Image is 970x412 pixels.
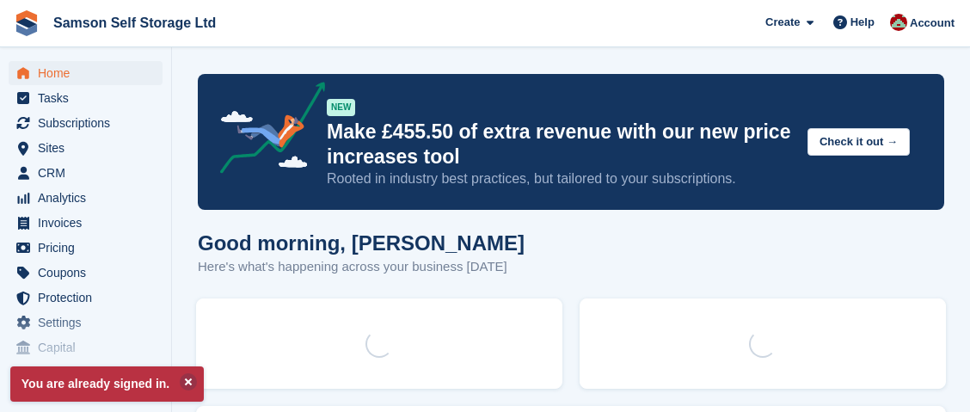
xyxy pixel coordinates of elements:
a: menu [9,236,163,260]
span: Sites [38,136,141,160]
span: Capital [38,335,141,360]
span: Invoices [38,211,141,235]
a: menu [9,186,163,210]
button: Check it out → [807,128,910,157]
span: Account [910,15,955,32]
span: Settings [38,311,141,335]
a: menu [9,111,163,135]
a: menu [9,335,163,360]
a: Samson Self Storage Ltd [46,9,223,37]
span: Coupons [38,261,141,285]
a: menu [9,211,163,235]
span: Home [38,61,141,85]
span: Protection [38,286,141,310]
p: You are already signed in. [10,366,204,402]
h1: Good morning, [PERSON_NAME] [198,231,525,255]
a: menu [9,286,163,310]
span: Help [850,14,875,31]
img: Ian [890,14,907,31]
img: price-adjustments-announcement-icon-8257ccfd72463d97f412b2fc003d46551f7dbcb40ab6d574587a9cd5c0d94... [206,82,326,180]
p: Rooted in industry best practices, but tailored to your subscriptions. [327,169,794,188]
span: Tasks [38,86,141,110]
a: menu [9,86,163,110]
span: CRM [38,161,141,185]
span: Pricing [38,236,141,260]
a: menu [9,61,163,85]
span: Subscriptions [38,111,141,135]
p: Make £455.50 of extra revenue with our new price increases tool [327,120,794,169]
span: Create [765,14,800,31]
a: menu [9,161,163,185]
img: stora-icon-8386f47178a22dfd0bd8f6a31ec36ba5ce8667c1dd55bd0f319d3a0aa187defe.svg [14,10,40,36]
span: Analytics [38,186,141,210]
a: menu [9,136,163,160]
div: NEW [327,99,355,116]
a: menu [9,311,163,335]
p: Here's what's happening across your business [DATE] [198,257,525,277]
a: menu [9,261,163,285]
